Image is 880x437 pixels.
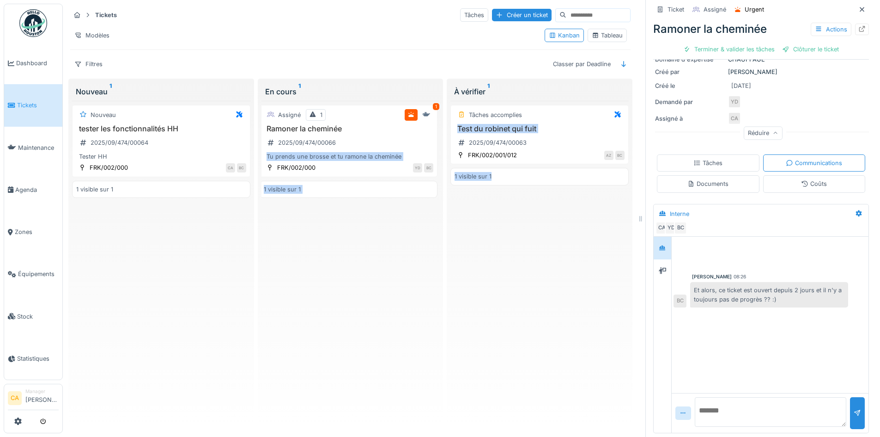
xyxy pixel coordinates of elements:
[264,152,434,161] div: Tu prends une brosse et tu ramone la cheminée
[455,172,492,181] div: 1 visible sur 1
[670,209,689,218] div: Interne
[744,126,783,140] div: Réduire
[655,98,724,106] div: Demandé par
[8,391,22,405] li: CA
[460,8,488,22] div: Tâches
[264,124,434,133] h3: Ramoner la cheminée
[8,388,59,410] a: CA Manager[PERSON_NAME]
[109,86,112,97] sup: 1
[91,11,121,19] strong: Tickets
[704,5,726,14] div: Assigné
[424,163,433,172] div: BC
[655,114,724,123] div: Assigné à
[668,5,684,14] div: Ticket
[17,101,59,110] span: Tickets
[665,222,678,234] div: YD
[454,86,625,97] div: À vérifier
[18,143,59,152] span: Maintenance
[4,211,62,253] a: Zones
[604,151,613,160] div: AZ
[690,282,848,307] div: Et alors, ce ticket est ouvert depuis 2 jours et il n'y a toujours pas de progrès ?? :)
[745,5,764,14] div: Urgent
[17,354,59,363] span: Statistiques
[278,111,301,119] div: Assigné
[492,9,552,21] div: Créer un ticket
[76,86,247,97] div: Nouveau
[25,388,59,408] li: [PERSON_NAME]
[549,31,580,40] div: Kanban
[653,21,869,37] div: Ramoner la cheminée
[4,338,62,380] a: Statistiques
[674,222,687,234] div: BC
[549,57,615,71] div: Classer par Deadline
[655,68,867,76] div: [PERSON_NAME]
[298,86,301,97] sup: 1
[592,31,623,40] div: Tableau
[278,138,336,147] div: 2025/09/474/00066
[90,163,128,172] div: FRK/002/000
[15,185,59,194] span: Agenda
[320,111,322,119] div: 1
[687,179,728,188] div: Documents
[91,111,116,119] div: Nouveau
[76,185,113,194] div: 1 visible sur 1
[19,9,47,37] img: Badge_color-CXgf-gQk.svg
[655,81,724,90] div: Créé le
[469,138,527,147] div: 2025/09/474/00063
[91,138,148,147] div: 2025/09/474/00064
[778,43,843,55] div: Clôturer le ticket
[277,163,316,172] div: FRK/002/000
[76,124,246,133] h3: tester les fonctionnalités HH
[734,273,746,280] div: 08:26
[4,42,62,84] a: Dashboard
[655,222,668,234] div: CA
[264,185,301,194] div: 1 visible sur 1
[4,169,62,211] a: Agenda
[728,95,741,108] div: YD
[18,270,59,278] span: Équipements
[4,84,62,126] a: Tickets
[433,103,439,110] div: 1
[16,59,59,68] span: Dashboard
[731,81,751,90] div: [DATE]
[25,388,59,395] div: Manager
[811,23,851,36] div: Actions
[237,163,246,172] div: BC
[455,124,625,133] h3: Test du robinet qui fuit
[680,43,778,55] div: Terminer & valider les tâches
[487,86,490,97] sup: 1
[15,228,59,236] span: Zones
[413,163,422,172] div: YD
[615,151,625,160] div: BC
[4,253,62,295] a: Équipements
[70,29,114,42] div: Modèles
[692,273,732,280] div: [PERSON_NAME]
[265,86,436,97] div: En cours
[4,295,62,338] a: Stock
[468,151,517,160] div: FRK/002/001/012
[655,68,724,76] div: Créé par
[226,163,235,172] div: CA
[801,179,827,188] div: Coûts
[17,312,59,321] span: Stock
[70,57,107,71] div: Filtres
[4,127,62,169] a: Maintenance
[76,152,246,161] div: Tester HH
[728,112,741,125] div: CA
[674,295,686,308] div: BC
[693,159,722,167] div: Tâches
[786,159,842,167] div: Communications
[469,111,522,119] div: Tâches accomplies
